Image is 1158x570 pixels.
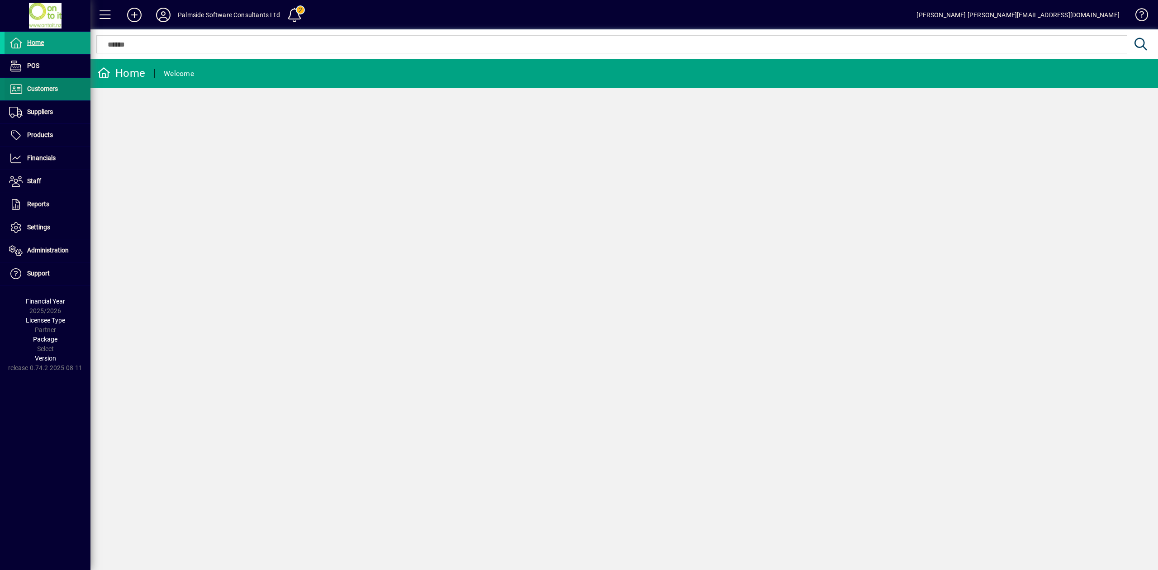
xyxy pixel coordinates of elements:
[5,262,90,285] a: Support
[149,7,178,23] button: Profile
[5,216,90,239] a: Settings
[120,7,149,23] button: Add
[33,336,57,343] span: Package
[5,78,90,100] a: Customers
[5,170,90,193] a: Staff
[26,317,65,324] span: Licensee Type
[5,124,90,147] a: Products
[27,223,50,231] span: Settings
[5,101,90,123] a: Suppliers
[97,66,145,81] div: Home
[27,200,49,208] span: Reports
[5,193,90,216] a: Reports
[27,108,53,115] span: Suppliers
[27,85,58,92] span: Customers
[178,8,280,22] div: Palmside Software Consultants Ltd
[27,270,50,277] span: Support
[1129,2,1147,31] a: Knowledge Base
[5,147,90,170] a: Financials
[27,62,39,69] span: POS
[5,239,90,262] a: Administration
[35,355,56,362] span: Version
[27,39,44,46] span: Home
[27,131,53,138] span: Products
[27,154,56,161] span: Financials
[27,177,41,185] span: Staff
[5,55,90,77] a: POS
[27,247,69,254] span: Administration
[164,66,194,81] div: Welcome
[916,8,1120,22] div: [PERSON_NAME] [PERSON_NAME][EMAIL_ADDRESS][DOMAIN_NAME]
[26,298,65,305] span: Financial Year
